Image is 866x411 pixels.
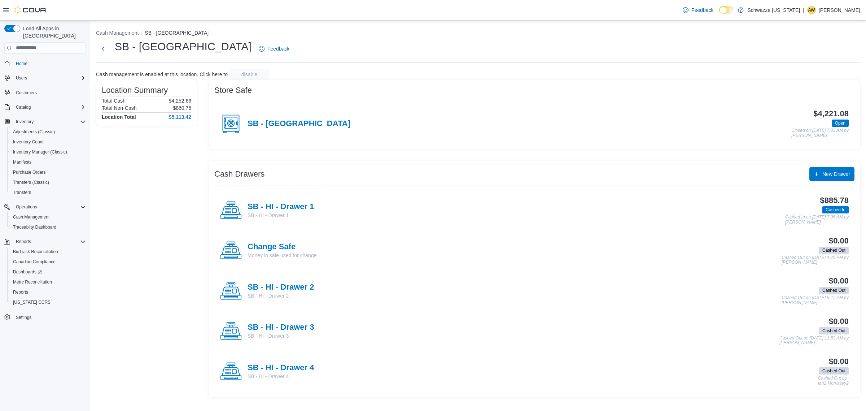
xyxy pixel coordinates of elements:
p: Schwazze [US_STATE] [747,6,800,14]
span: Settings [16,315,31,320]
span: Adjustments (Classic) [13,129,55,135]
span: Feedback [691,7,713,14]
h6: Total Cash [102,98,126,104]
button: Next [96,42,110,56]
button: Catalog [1,102,89,112]
span: Inventory Count [13,139,44,145]
span: New Drawer [822,170,850,178]
span: BioTrack Reconciliation [10,247,86,256]
button: Traceabilty Dashboard [7,222,89,232]
span: Cashed Out [822,368,845,374]
h3: $0.00 [829,357,849,366]
a: Dashboards [7,267,89,277]
span: Purchase Orders [13,169,46,175]
h3: Location Summary [102,86,168,95]
h4: Location Total [102,114,136,120]
h1: SB - [GEOGRAPHIC_DATA] [115,39,252,54]
h4: SB - HI - Drawer 3 [248,323,314,332]
span: Reports [16,239,31,245]
a: Feedback [256,42,292,56]
p: SB - HI - Drawer 2 [248,292,314,299]
button: Reports [13,237,34,246]
span: Settings [13,312,86,321]
a: Inventory Manager (Classic) [10,148,70,156]
span: BioTrack Reconciliation [13,249,58,255]
a: Home [13,59,30,68]
button: New Drawer [809,167,854,181]
p: | [803,6,804,14]
button: Transfers (Classic) [7,177,89,187]
button: Canadian Compliance [7,257,89,267]
button: Inventory [13,117,36,126]
a: Reports [10,288,31,297]
span: Operations [13,203,86,211]
h4: SB - HI - Drawer 4 [248,363,314,373]
span: Inventory Count [10,138,86,146]
p: Money in safe used for change [248,252,316,259]
p: Cashed Out by Ian2 Morrissey2 [818,376,849,386]
button: Adjustments (Classic) [7,127,89,137]
p: Cashed Out on [DATE] 4:20 PM by [PERSON_NAME] [782,255,849,265]
button: Metrc Reconciliation [7,277,89,287]
p: Cashed Out on [DATE] 6:47 PM by [PERSON_NAME] [782,295,849,305]
span: Home [16,61,27,66]
p: SB - HI - Drawer 1 [248,212,314,219]
span: Cashed Out [822,287,845,294]
span: Customers [13,88,86,97]
button: disable [229,69,270,80]
a: Metrc Reconciliation [10,278,55,286]
span: Dashboards [10,268,86,276]
button: Purchase Orders [7,167,89,177]
span: Catalog [13,103,86,112]
nav: An example of EuiBreadcrumbs [96,29,860,38]
span: Cashed Out [819,327,849,334]
button: Settings [1,312,89,322]
button: Inventory [1,117,89,127]
span: Reports [13,289,28,295]
h4: SB - [GEOGRAPHIC_DATA] [248,119,350,129]
span: Cashed In [826,207,845,213]
button: Manifests [7,157,89,167]
p: [PERSON_NAME] [819,6,860,14]
button: Home [1,58,89,69]
button: Transfers [7,187,89,198]
span: Canadian Compliance [10,258,86,266]
button: Reports [7,287,89,297]
button: Customers [1,87,89,98]
h3: $0.00 [829,317,849,326]
p: SB - HI - Drawer 4 [248,373,314,380]
button: BioTrack Reconciliation [7,247,89,257]
span: Cashed Out [822,328,845,334]
a: Settings [13,313,34,322]
span: Washington CCRS [10,298,86,307]
span: Customers [16,90,37,96]
p: Cashed Out on [DATE] 11:59 AM by [PERSON_NAME] [779,336,849,346]
span: Users [16,75,27,81]
a: Customers [13,88,40,97]
p: Cashed In on [DATE] 7:35 AM by [PERSON_NAME] [785,215,849,225]
span: Open [835,120,845,126]
span: Metrc Reconciliation [13,279,52,285]
span: Cashed Out [819,367,849,375]
a: BioTrack Reconciliation [10,247,61,256]
span: Catalog [16,104,31,110]
button: Inventory Manager (Classic) [7,147,89,157]
button: Cash Management [7,212,89,222]
span: Inventory [13,117,86,126]
a: Canadian Compliance [10,258,58,266]
span: Transfers [13,190,31,195]
p: Cash management is enabled at this location. Click here to [96,72,228,77]
button: Reports [1,237,89,247]
button: Users [1,73,89,83]
button: Cash Management [96,30,139,36]
span: Canadian Compliance [13,259,56,265]
span: Inventory Manager (Classic) [10,148,86,156]
a: Manifests [10,158,34,166]
input: Dark Mode [719,6,734,14]
button: SB - [GEOGRAPHIC_DATA] [145,30,209,36]
span: Transfers [10,188,86,197]
nav: Complex example [4,55,86,341]
p: Closed on [DATE] 7:33 AM by [PERSON_NAME] [791,128,849,138]
span: Manifests [13,159,31,165]
button: Catalog [13,103,34,112]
